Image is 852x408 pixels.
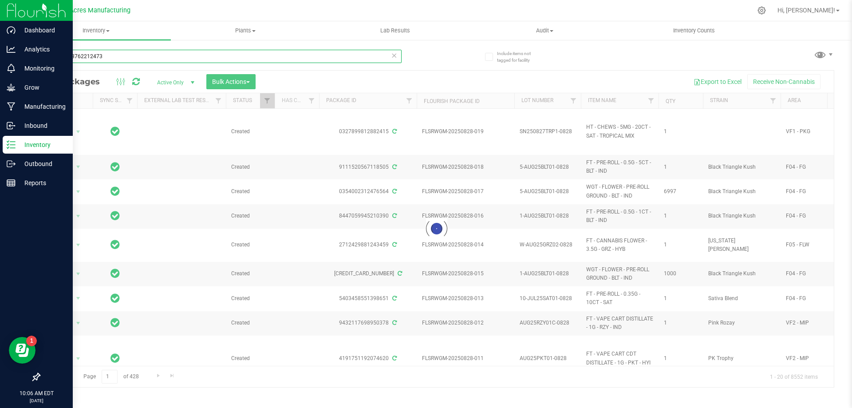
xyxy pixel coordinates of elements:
[777,7,835,14] span: Hi, [PERSON_NAME]!
[16,82,69,93] p: Grow
[16,178,69,188] p: Reports
[171,27,320,35] span: Plants
[21,27,171,35] span: Inventory
[320,21,470,40] a: Lab Results
[391,50,397,61] span: Clear
[7,83,16,92] inline-svg: Grow
[7,26,16,35] inline-svg: Dashboard
[4,389,69,397] p: 10:06 AM EDT
[21,21,171,40] a: Inventory
[470,21,619,40] a: Audit
[4,397,69,404] p: [DATE]
[16,120,69,131] p: Inbound
[7,178,16,187] inline-svg: Reports
[26,336,37,346] iframe: Resource center unread badge
[39,50,402,63] input: Search Package ID, Item Name, SKU, Lot or Part Number...
[16,139,69,150] p: Inventory
[7,45,16,54] inline-svg: Analytics
[497,50,541,63] span: Include items not tagged for facility
[16,25,69,36] p: Dashboard
[16,44,69,55] p: Analytics
[470,27,619,35] span: Audit
[7,64,16,73] inline-svg: Monitoring
[756,6,767,15] div: Manage settings
[661,27,727,35] span: Inventory Counts
[16,63,69,74] p: Monitoring
[368,27,422,35] span: Lab Results
[16,101,69,112] p: Manufacturing
[7,102,16,111] inline-svg: Manufacturing
[7,121,16,130] inline-svg: Inbound
[171,21,320,40] a: Plants
[7,140,16,149] inline-svg: Inventory
[7,159,16,168] inline-svg: Outbound
[619,21,769,40] a: Inventory Counts
[9,337,35,364] iframe: Resource center
[51,7,130,14] span: Green Acres Manufacturing
[16,158,69,169] p: Outbound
